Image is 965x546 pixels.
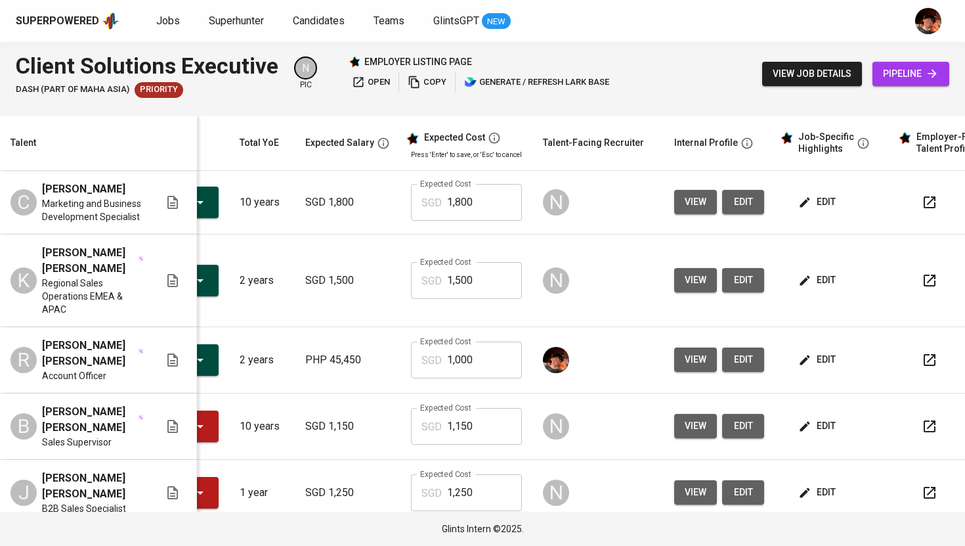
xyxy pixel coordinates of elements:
p: 1 year [240,485,284,501]
p: SGD [421,195,442,211]
div: J [11,480,37,506]
button: view [674,268,717,292]
img: glints_star.svg [406,132,419,145]
div: B [11,413,37,440]
a: pipeline [872,62,949,86]
a: Jobs [156,13,182,30]
span: edit [733,352,754,368]
img: glints_star.svg [898,131,911,145]
button: view [674,190,717,214]
button: edit [796,480,841,505]
a: Superhunter [209,13,267,30]
span: Marketing and Business Development Specialist [42,197,144,223]
div: C [11,189,37,216]
button: edit [722,268,764,292]
span: Jobs [156,14,180,27]
span: edit [733,418,754,434]
a: GlintsGPT NEW [433,13,511,30]
div: Expected Salary [305,135,374,151]
div: N [543,413,569,440]
div: N [543,480,569,506]
button: edit [796,268,841,292]
span: edit [733,484,754,501]
span: [PERSON_NAME] [PERSON_NAME] [42,470,144,502]
div: Talent [11,135,36,151]
span: [PERSON_NAME] [42,181,125,197]
p: SGD [421,419,442,435]
img: glints_star.svg [780,131,793,145]
p: SGD 1,250 [305,485,390,501]
span: open [352,75,390,90]
div: Talent-Facing Recruiter [543,135,644,151]
a: Teams [374,13,407,30]
img: diemas@glints.com [543,347,569,373]
span: edit [801,418,836,434]
p: SGD [421,273,442,289]
div: Job-Specific Highlights [798,131,854,154]
div: Internal Profile [674,135,738,151]
span: Sales Supervisor [42,436,112,449]
img: lark [464,76,477,89]
img: Glints Star [349,56,360,68]
span: Candidates [293,14,345,27]
button: view job details [762,62,862,86]
div: K [11,267,37,294]
span: Superhunter [209,14,264,27]
img: magic_wand.svg [138,415,144,421]
a: Candidates [293,13,347,30]
span: edit [801,484,836,501]
span: view [685,272,706,288]
a: Superpoweredapp logo [16,11,119,31]
div: Total YoE [240,135,279,151]
p: 10 years [240,194,284,210]
span: edit [733,194,754,210]
span: copy [408,75,446,90]
p: PHP 45,450 [305,352,390,368]
button: edit [722,348,764,372]
p: SGD [421,486,442,501]
p: SGD 1,800 [305,194,390,210]
p: employer listing page [364,55,472,68]
span: edit [801,352,836,368]
button: edit [796,414,841,438]
div: N [543,189,569,216]
span: edit [801,272,836,288]
div: Expected Cost [424,132,485,144]
img: magic_wand.svg [138,348,144,354]
p: SGD 1,500 [305,273,390,288]
img: diemas@glints.com [915,8,941,34]
span: Account Officer [42,369,106,382]
button: edit [796,190,841,214]
span: [PERSON_NAME] [PERSON_NAME] [42,404,137,436]
button: view [674,480,717,505]
button: view [674,348,717,372]
button: edit [796,348,841,372]
p: SGD 1,150 [305,419,390,434]
span: view [685,418,706,434]
button: edit [722,190,764,214]
button: lark generate / refresh lark base [461,72,612,93]
p: Press 'Enter' to save, or 'Esc' to cancel [411,150,522,160]
img: magic_wand.svg [138,256,144,262]
img: app logo [102,11,119,31]
span: view [685,352,706,368]
div: N [294,57,317,80]
a: edit [722,414,764,438]
div: R [11,347,37,373]
span: edit [733,272,754,288]
button: edit [722,480,764,505]
span: GlintsGPT [433,14,479,27]
button: view [674,414,717,438]
button: copy [404,72,450,93]
button: open [349,72,393,93]
span: view [685,194,706,210]
p: SGD [421,353,442,369]
span: view [685,484,706,501]
span: edit [801,194,836,210]
span: NEW [482,15,511,28]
